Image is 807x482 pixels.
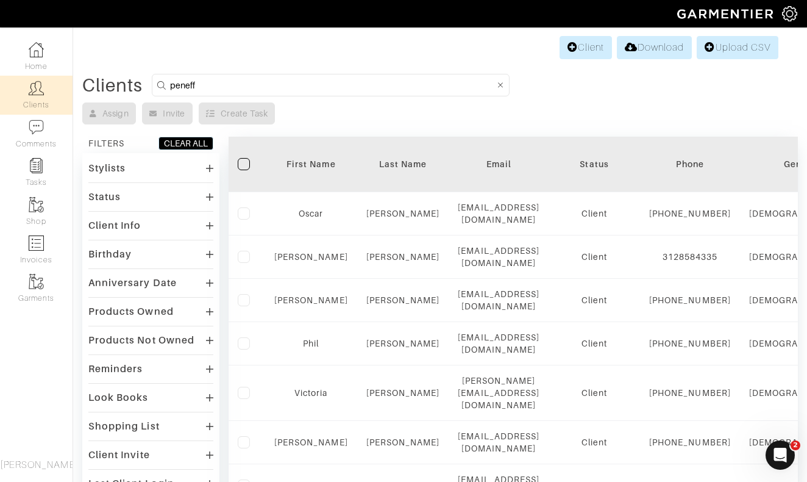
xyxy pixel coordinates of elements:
[299,209,323,218] a: Oscar
[649,436,731,448] div: [PHONE_NUMBER]
[294,388,327,398] a: Victoria
[649,337,731,350] div: [PHONE_NUMBER]
[458,375,539,411] div: [PERSON_NAME][EMAIL_ADDRESS][DOMAIN_NAME]
[366,437,440,447] a: [PERSON_NAME]
[558,251,631,263] div: Client
[29,81,44,96] img: clients-icon-6bae9207a08558b7cb47a8932f037763ab4055f8c8b6bfacd5dc20c3e0201464.png
[560,36,612,59] a: Client
[458,245,539,269] div: [EMAIL_ADDRESS][DOMAIN_NAME]
[791,441,800,450] span: 2
[458,430,539,455] div: [EMAIL_ADDRESS][DOMAIN_NAME]
[29,120,44,135] img: comment-icon-a0a6a9ef722e966f86d9cbdc48e553b5cf19dbc54f86b18d962a5391bc8f6eb6.png
[274,437,348,447] a: [PERSON_NAME]
[697,36,778,59] a: Upload CSV
[671,3,782,24] img: garmentier-logo-header-white-b43fb05a5012e4ada735d5af1a66efaba907eab6374d6393d1fbf88cb4ef424d.png
[558,207,631,220] div: Client
[366,209,440,218] a: [PERSON_NAME]
[649,207,731,220] div: [PHONE_NUMBER]
[558,158,631,170] div: Status
[366,388,440,398] a: [PERSON_NAME]
[274,252,348,262] a: [PERSON_NAME]
[558,294,631,306] div: Client
[88,334,194,347] div: Products Not Owned
[29,236,44,251] img: orders-icon-0abe47150d42831381b5fb84f609e132dff9fe21cb692f30cb5eec754e2cba89.png
[158,137,213,150] button: CLEAR ALL
[458,201,539,226] div: [EMAIL_ADDRESS][DOMAIN_NAME]
[366,252,440,262] a: [PERSON_NAME]
[29,42,44,57] img: dashboard-icon-dbcd8f5a0b271acd01030246c82b418ddd0df26cd7fceb0bd07c9910d44c42f6.png
[274,295,348,305] a: [PERSON_NAME]
[458,331,539,356] div: [EMAIL_ADDRESS][DOMAIN_NAME]
[88,449,150,461] div: Client Invite
[649,294,731,306] div: [PHONE_NUMBER]
[29,197,44,212] img: garments-icon-b7da505a4dc4fd61783c78ac3ca0ef83fa9d6f193b1c9dc38574b1d14d53ca28.png
[357,137,449,192] th: Toggle SortBy
[88,392,149,404] div: Look Books
[549,137,640,192] th: Toggle SortBy
[265,137,357,192] th: Toggle SortBy
[88,162,126,174] div: Stylists
[88,137,124,149] div: FILTERS
[82,79,143,92] div: Clients
[170,77,495,93] input: Search by name, email, phone, city, or state
[88,363,143,375] div: Reminders
[366,339,440,348] a: [PERSON_NAME]
[617,36,692,59] a: Download
[558,387,631,399] div: Client
[649,158,731,170] div: Phone
[88,191,121,203] div: Status
[164,137,208,149] div: CLEAR ALL
[766,441,795,470] iframe: Intercom live chat
[29,274,44,289] img: garments-icon-b7da505a4dc4fd61783c78ac3ca0ef83fa9d6f193b1c9dc38574b1d14d53ca28.png
[88,277,177,289] div: Anniversary Date
[458,288,539,312] div: [EMAIL_ADDRESS][DOMAIN_NAME]
[88,220,141,232] div: Client Info
[88,306,174,318] div: Products Owned
[88,248,132,261] div: Birthday
[29,158,44,173] img: reminder-icon-8004d30b9f0a5d33ae49ab947aed9ed385cf756f9e5892f1edd6e32f2345188e.png
[303,339,319,348] a: Phil
[649,387,731,399] div: [PHONE_NUMBER]
[366,158,440,170] div: Last Name
[558,337,631,350] div: Client
[458,158,539,170] div: Email
[366,295,440,305] a: [PERSON_NAME]
[782,6,797,21] img: gear-icon-white-bd11855cb880d31180b6d7d6211b90ccbf57a29d726f0c71d8c61bd08dd39cc2.png
[649,251,731,263] div: 3128584335
[558,436,631,448] div: Client
[88,420,160,433] div: Shopping List
[274,158,348,170] div: First Name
